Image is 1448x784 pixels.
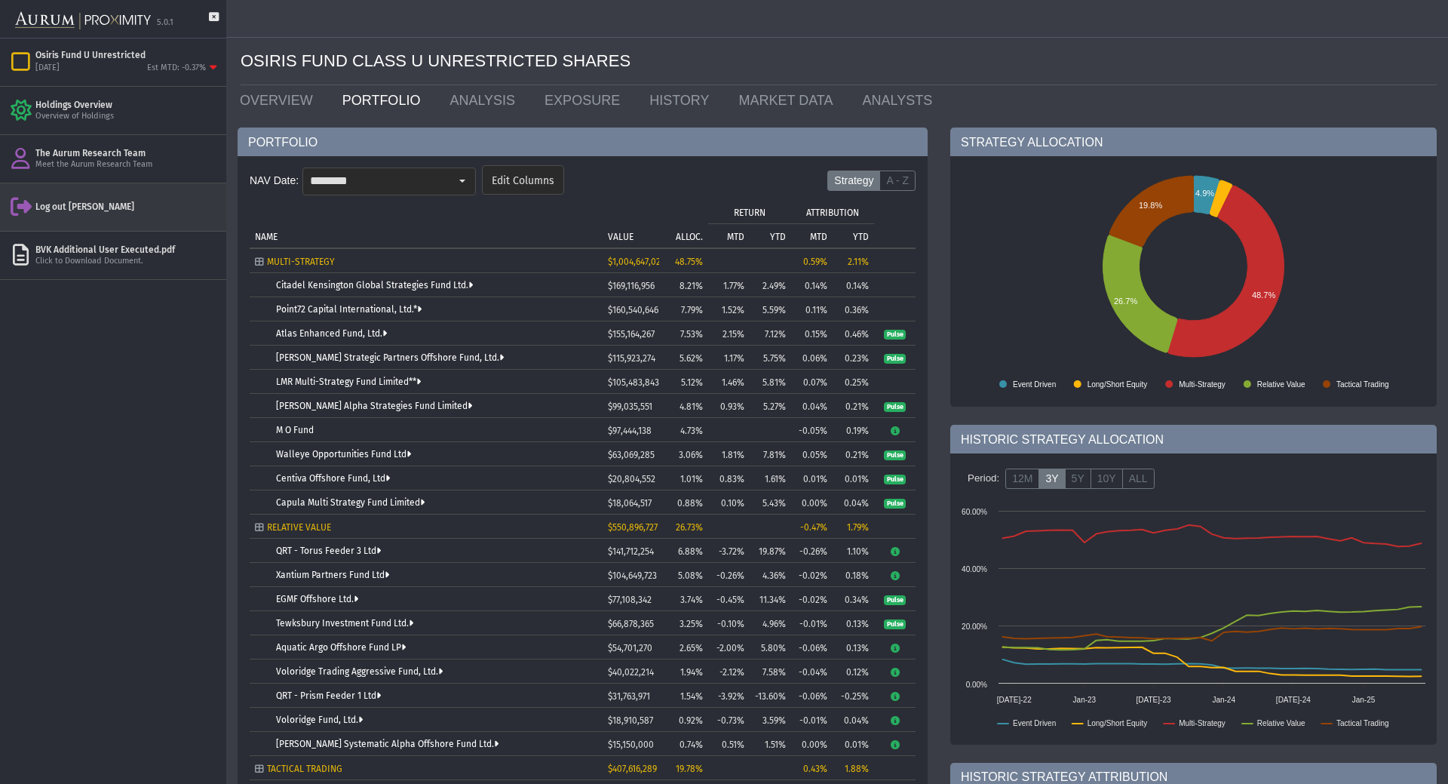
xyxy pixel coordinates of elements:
a: HISTORY [638,85,727,115]
td: -0.45% [708,587,750,611]
div: [DATE] [35,63,60,74]
div: 1.79% [838,522,869,533]
span: Pulse [884,330,906,340]
a: ANALYSTS [851,85,951,115]
label: 3Y [1038,469,1065,490]
span: $105,483,843 [608,377,659,388]
p: ATTRIBUTION [806,208,859,218]
text: 40.00% [962,565,987,573]
text: [DATE]-23 [1137,696,1171,704]
text: Long/Short Equity [1088,380,1148,389]
a: Pulse [884,618,906,629]
text: Jan-25 [1352,696,1376,704]
text: Multi-Strategy [1179,719,1226,727]
label: ALL [1122,469,1155,490]
text: Event Driven [1013,380,1056,389]
text: Tactical Trading [1336,719,1388,727]
span: 0.92% [679,715,703,726]
td: 4.96% [750,611,791,635]
td: 5.81% [750,370,791,394]
span: $99,035,551 [608,401,652,412]
span: 4.73% [680,426,703,436]
td: 5.75% [750,346,791,370]
span: $31,763,971 [608,691,650,702]
span: 6.88% [678,546,703,557]
td: -0.73% [708,708,750,732]
td: 11.34% [750,587,791,611]
span: $407,616,289 [608,764,657,774]
span: $115,923,274 [608,353,655,364]
td: -0.26% [708,563,750,587]
span: Pulse [884,475,906,485]
a: [PERSON_NAME] Systematic Alpha Offshore Fund Ltd. [276,739,499,749]
span: 7.53% [680,329,703,340]
td: -0.02% [791,563,833,587]
span: Pulse [884,595,906,606]
span: 1.54% [680,691,703,702]
span: $54,701,270 [608,643,652,653]
div: HISTORIC STRATEGY ALLOCATION [950,425,1437,453]
span: $15,150,000 [608,739,654,750]
td: 0.01% [833,466,874,490]
a: QRT - Torus Feeder 3 Ltd [276,546,381,556]
span: $18,910,587 [608,715,653,726]
a: Capula Multi Strategy Fund Limited [276,497,425,508]
text: Jan-24 [1212,696,1235,704]
td: 0.25% [833,370,874,394]
td: -3.92% [708,684,750,708]
span: 5.08% [678,570,703,581]
a: PORTFOLIO [331,85,439,115]
td: 0.23% [833,346,874,370]
text: 4.9% [1195,189,1214,198]
td: 0.10% [708,490,750,515]
td: 5.43% [750,490,791,515]
td: 0.19% [833,418,874,442]
div: Meet the Aurum Research Team [35,159,220,171]
td: -0.25% [833,684,874,708]
span: 1.01% [680,474,703,484]
span: 3.06% [679,450,703,460]
span: 5.62% [680,353,703,364]
div: Overview of Holdings [35,111,220,122]
span: $20,804,552 [608,474,655,484]
td: 0.14% [833,273,874,297]
td: Column YTD [750,223,791,247]
div: BVK Additional User Executed.pdf [35,244,220,256]
label: Strategy [827,171,880,192]
div: 0.43% [796,764,827,774]
td: 0.13% [833,635,874,659]
text: [DATE]-24 [1276,696,1311,704]
p: NAME [255,232,278,242]
span: 3.74% [680,595,703,605]
td: -0.06% [791,635,833,659]
span: Pulse [884,450,906,461]
text: 20.00% [962,623,987,631]
span: 0.88% [677,498,703,509]
p: YTD [770,232,786,242]
span: $66,878,365 [608,619,654,629]
td: 5.27% [750,394,791,418]
p: MTD [727,232,744,242]
td: Column MTD [791,223,833,247]
td: Column [874,199,916,247]
td: Column NAME [250,199,603,247]
text: 0.00% [966,681,987,689]
span: 3.25% [680,619,703,629]
td: 5.59% [750,297,791,321]
text: 60.00% [962,508,987,516]
td: 1.52% [708,297,750,321]
text: 48.7% [1252,291,1275,300]
td: -0.05% [791,418,833,442]
p: MTD [810,232,827,242]
text: Relative Value [1257,719,1305,727]
td: Column ALLOC. [659,199,708,247]
td: 0.51% [708,732,750,756]
span: Pulse [884,354,906,364]
span: MULTI-STRATEGY [267,257,335,267]
td: -0.04% [791,659,833,684]
a: Pulse [884,328,906,339]
td: 0.46% [833,321,874,346]
td: 5.80% [750,635,791,659]
span: 8.21% [680,281,703,291]
a: Aquatic Argo Offshore Fund LP [276,642,406,653]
